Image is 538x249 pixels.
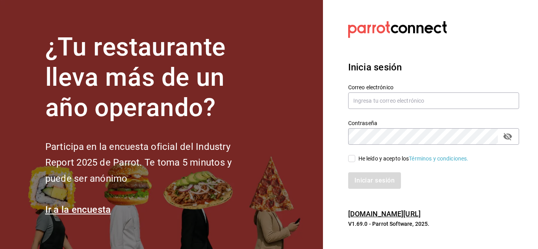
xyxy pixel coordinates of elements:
h3: Inicia sesión [348,60,519,74]
a: [DOMAIN_NAME][URL] [348,210,421,218]
h2: Participa en la encuesta oficial del Industry Report 2025 de Parrot. Te toma 5 minutos y puede se... [45,139,258,187]
div: He leído y acepto los [358,155,469,163]
input: Ingresa tu correo electrónico [348,92,519,109]
p: V1.69.0 - Parrot Software, 2025. [348,220,519,228]
button: passwordField [501,130,514,143]
a: Términos y condiciones. [409,155,468,162]
label: Contraseña [348,120,519,126]
h1: ¿Tu restaurante lleva más de un año operando? [45,32,258,123]
label: Correo electrónico [348,85,519,90]
a: Ir a la encuesta [45,204,111,215]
